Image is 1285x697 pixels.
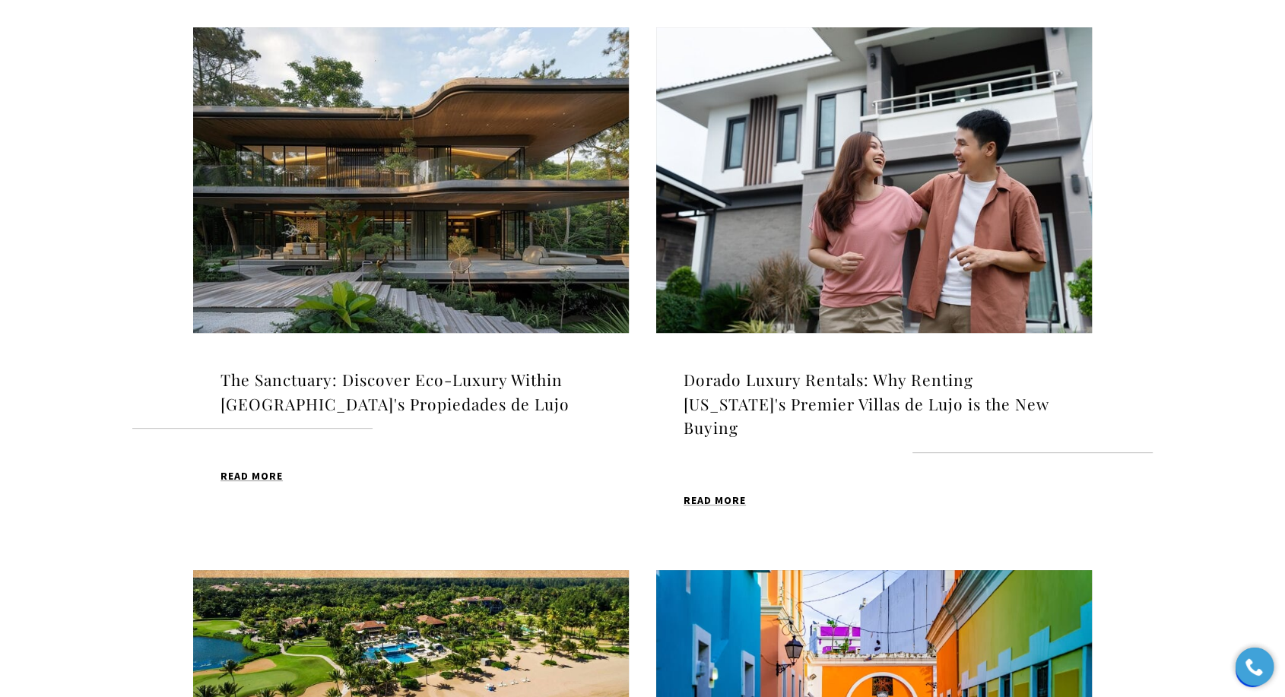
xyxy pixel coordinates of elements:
[221,470,283,481] span: Read MORE
[684,495,746,505] span: Read MORE
[193,27,629,333] img: The Sanctuary: Discover Eco-Luxury Within Bahia Beach's Propiedades de Lujo
[684,368,1064,440] h4: Dorado Luxury Rentals: Why Renting [US_STATE]'s Premier Villas de Lujo is the New Buying
[656,27,1092,544] a: Dorado Luxury Rentals: Why Renting Puerto Rico's Premier Villas de Lujo is the New Buying Dorado ...
[656,27,1092,333] img: Dorado Luxury Rentals: Why Renting Puerto Rico's Premier Villas de Lujo is the New Buying
[193,27,629,544] a: The Sanctuary: Discover Eco-Luxury Within Bahia Beach's Propiedades de Lujo The Sanctuary: Discov...
[221,368,601,416] h4: The Sanctuary: Discover Eco-Luxury Within [GEOGRAPHIC_DATA]'s Propiedades de Lujo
